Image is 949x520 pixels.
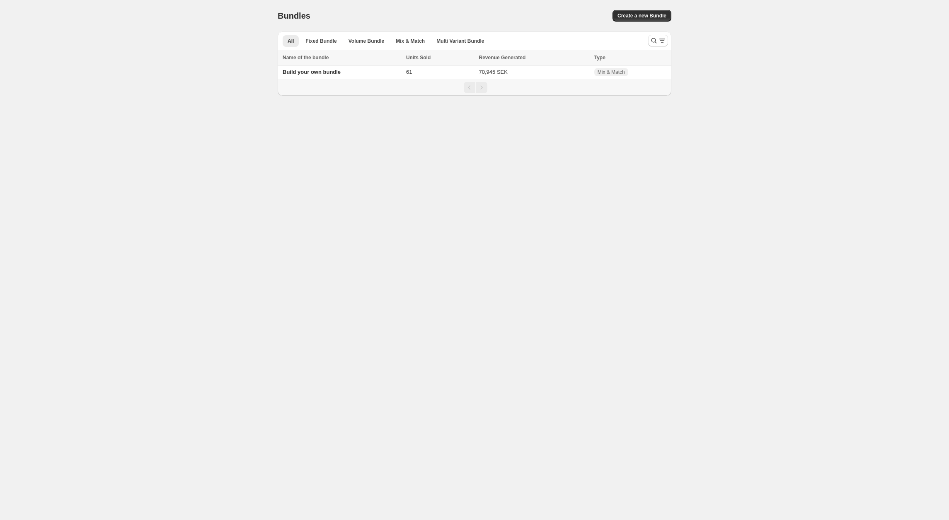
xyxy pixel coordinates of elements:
[278,79,671,96] nav: Pagination
[612,10,671,22] button: Create a new Bundle
[406,53,431,62] span: Units Sold
[406,53,439,62] button: Units Sold
[598,69,625,75] span: Mix & Match
[283,53,401,62] div: Name of the bundle
[479,53,534,62] button: Revenue Generated
[278,11,310,21] h1: Bundles
[617,12,666,19] span: Create a new Bundle
[349,38,384,44] span: Volume Bundle
[479,69,508,75] span: 70,945 SEK
[479,53,526,62] span: Revenue Generated
[396,38,425,44] span: Mix & Match
[594,53,666,62] div: Type
[288,38,294,44] span: All
[305,38,337,44] span: Fixed Bundle
[648,35,668,46] button: Search and filter results
[283,69,341,75] span: Build your own bundle
[406,69,412,75] span: 61
[436,38,484,44] span: Multi Variant Bundle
